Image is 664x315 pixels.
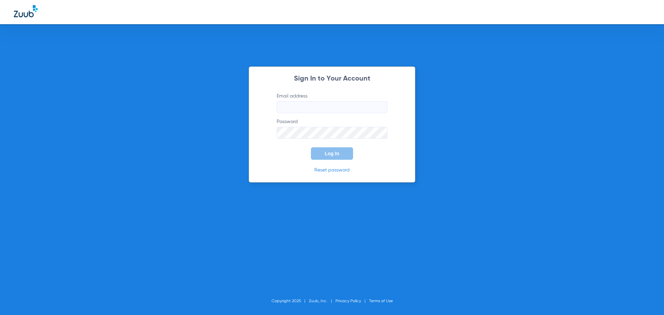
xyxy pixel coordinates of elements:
label: Email address [277,93,387,113]
a: Reset password [314,168,350,173]
input: Email address [277,101,387,113]
span: Log In [325,151,339,156]
a: Privacy Policy [335,299,361,303]
img: Zuub Logo [14,5,38,17]
li: Zuub, Inc. [309,298,335,305]
li: Copyright 2025 [271,298,309,305]
label: Password [277,118,387,139]
h2: Sign In to Your Account [266,75,398,82]
a: Terms of Use [369,299,393,303]
input: Password [277,127,387,139]
button: Log In [311,147,353,160]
